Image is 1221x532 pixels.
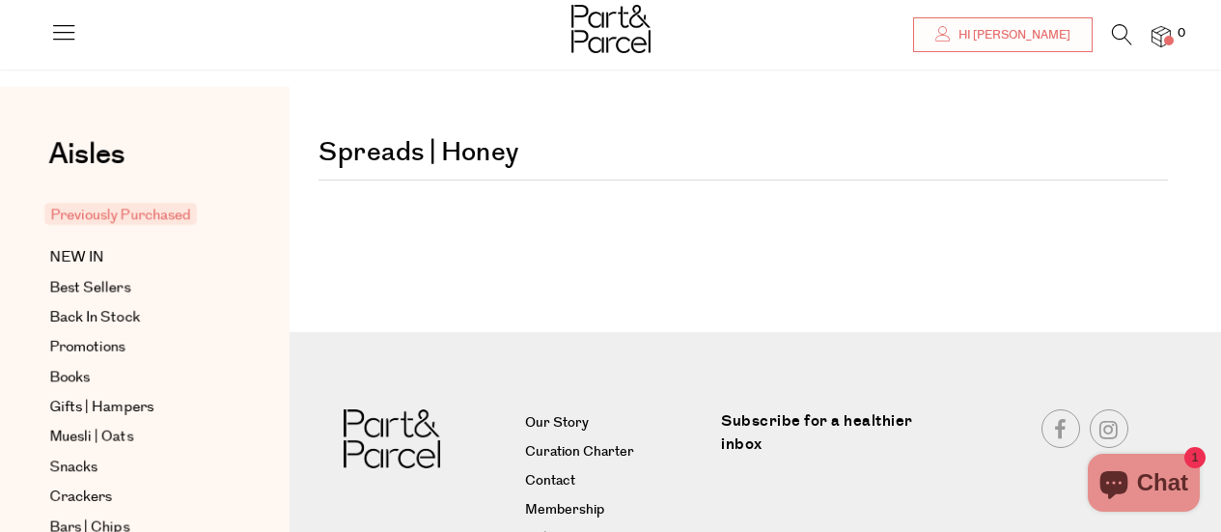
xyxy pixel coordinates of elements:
span: Promotions [49,336,125,359]
span: Previously Purchased [44,203,197,225]
span: Aisles [48,133,125,176]
a: Contact [525,470,707,493]
a: Books [49,366,225,389]
img: Part&Parcel [571,5,651,53]
span: Best Sellers [49,276,130,299]
a: Membership [525,499,707,522]
span: Muesli | Oats [49,426,133,449]
span: Books [49,366,90,389]
span: Gifts | Hampers [49,396,153,419]
span: 0 [1173,25,1190,42]
a: Previously Purchased [49,203,225,227]
a: Aisles [48,140,125,188]
span: Snacks [49,456,97,479]
a: NEW IN [49,246,225,269]
a: Muesli | Oats [49,426,225,449]
h2: Spreads | Honey [319,111,1168,181]
a: Gifts | Hampers [49,396,225,419]
a: Back In Stock [49,306,225,329]
span: Hi [PERSON_NAME] [954,27,1070,43]
a: Snacks [49,456,225,479]
a: Best Sellers [49,276,225,299]
inbox-online-store-chat: Shopify online store chat [1082,454,1206,517]
span: NEW IN [49,246,104,269]
label: Subscribe for a healthier inbox [721,409,931,470]
img: Part&Parcel [344,409,440,468]
a: Crackers [49,486,225,509]
a: Curation Charter [525,441,707,464]
a: Promotions [49,336,225,359]
span: Back In Stock [49,306,140,329]
span: Crackers [49,486,112,509]
a: 0 [1152,26,1171,46]
a: Our Story [525,412,707,435]
a: Hi [PERSON_NAME] [913,17,1093,52]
